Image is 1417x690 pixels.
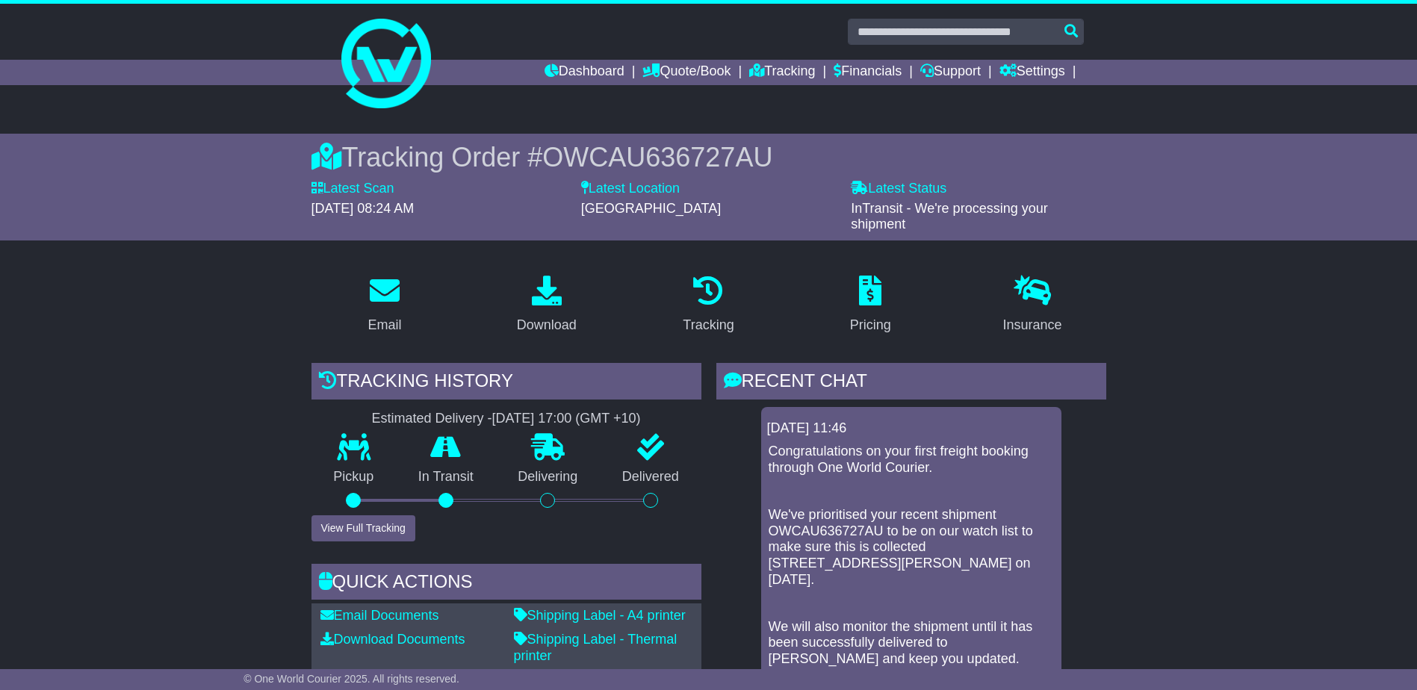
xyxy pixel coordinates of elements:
div: Insurance [1003,315,1062,335]
p: Pickup [311,469,397,485]
p: Delivered [600,469,701,485]
div: Estimated Delivery - [311,411,701,427]
span: [DATE] 08:24 AM [311,201,415,216]
a: Shipping Label - Thermal printer [514,632,678,663]
a: Financials [834,60,902,85]
a: Tracking [673,270,743,341]
div: Pricing [850,315,891,335]
a: Download Documents [320,632,465,647]
div: Email [368,315,401,335]
div: [DATE] 17:00 (GMT +10) [492,411,641,427]
p: Congratulations on your first freight booking through One World Courier. [769,444,1054,476]
a: Download [507,270,586,341]
a: Insurance [993,270,1072,341]
a: Email [358,270,411,341]
div: Quick Actions [311,564,701,604]
a: Tracking [749,60,815,85]
a: Support [920,60,981,85]
a: Quote/Book [642,60,731,85]
a: Shipping Label - A4 printer [514,608,686,623]
span: OWCAU636727AU [542,142,772,172]
label: Latest Location [581,181,680,197]
a: Settings [999,60,1065,85]
div: Tracking [683,315,734,335]
p: We've prioritised your recent shipment OWCAU636727AU to be on our watch list to make sure this is... [769,507,1054,588]
p: We will also monitor the shipment until it has been successfully delivered to [PERSON_NAME] and k... [769,619,1054,668]
button: View Full Tracking [311,515,415,541]
p: In Transit [396,469,496,485]
a: Email Documents [320,608,439,623]
span: InTransit - We're processing your shipment [851,201,1048,232]
a: Dashboard [545,60,624,85]
div: RECENT CHAT [716,363,1106,403]
a: Pricing [840,270,901,341]
span: © One World Courier 2025. All rights reserved. [244,673,459,685]
label: Latest Scan [311,181,394,197]
div: Download [517,315,577,335]
div: Tracking Order # [311,141,1106,173]
p: Delivering [496,469,601,485]
span: [GEOGRAPHIC_DATA] [581,201,721,216]
div: Tracking history [311,363,701,403]
label: Latest Status [851,181,946,197]
div: [DATE] 11:46 [767,420,1055,437]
